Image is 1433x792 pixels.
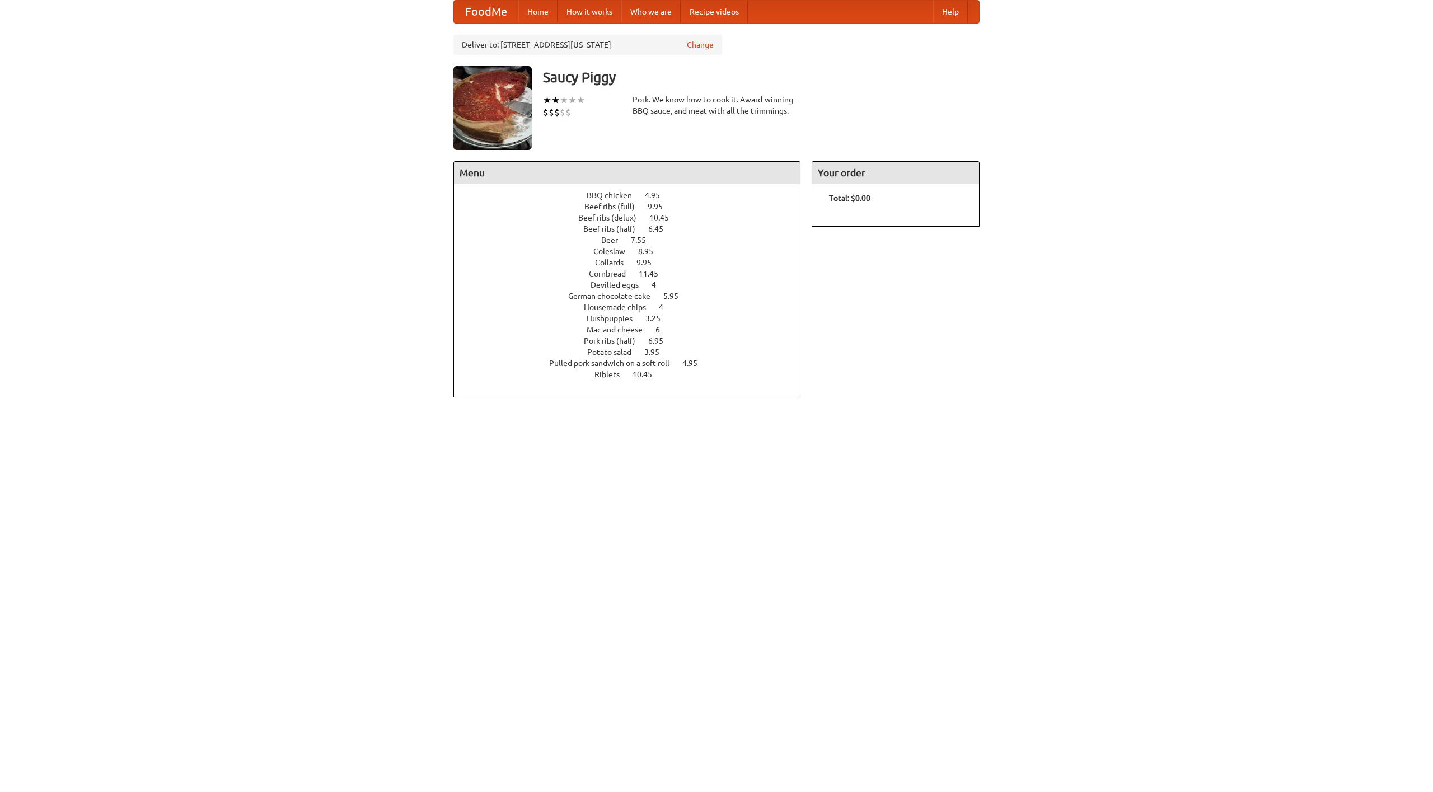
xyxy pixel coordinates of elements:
span: 10.45 [649,213,680,222]
a: Beef ribs (full) 9.95 [584,202,683,211]
h4: Your order [812,162,979,184]
a: Collards 9.95 [595,258,672,267]
span: 9.95 [648,202,674,211]
a: Hushpuppies 3.25 [587,314,681,323]
img: angular.jpg [453,66,532,150]
div: Deliver to: [STREET_ADDRESS][US_STATE] [453,35,722,55]
a: Coleslaw 8.95 [593,247,674,256]
a: FoodMe [454,1,518,23]
li: $ [549,106,554,119]
a: Change [687,39,714,50]
li: ★ [551,94,560,106]
span: Devilled eggs [591,280,650,289]
a: Beef ribs (half) 6.45 [583,224,684,233]
span: 4.95 [645,191,671,200]
span: Riblets [594,370,631,379]
span: BBQ chicken [587,191,643,200]
span: 4.95 [682,359,709,368]
li: $ [543,106,549,119]
span: 6.95 [648,336,675,345]
span: Beer [601,236,629,245]
a: Recipe videos [681,1,748,23]
a: Riblets 10.45 [594,370,673,379]
span: Cornbread [589,269,637,278]
li: $ [560,106,565,119]
h4: Menu [454,162,800,184]
li: ★ [560,94,568,106]
div: Pork. We know how to cook it. Award-winning BBQ sauce, and meat with all the trimmings. [633,94,800,116]
span: Pulled pork sandwich on a soft roll [549,359,681,368]
span: 10.45 [633,370,663,379]
span: Coleslaw [593,247,636,256]
a: German chocolate cake 5.95 [568,292,699,301]
span: 3.25 [645,314,672,323]
a: Pulled pork sandwich on a soft roll 4.95 [549,359,718,368]
span: 11.45 [639,269,669,278]
span: Housemade chips [584,303,657,312]
li: $ [565,106,571,119]
a: Mac and cheese 6 [587,325,681,334]
span: 6 [655,325,671,334]
span: 8.95 [638,247,664,256]
span: 9.95 [636,258,663,267]
span: 6.45 [648,224,675,233]
a: Home [518,1,558,23]
b: Total: $0.00 [829,194,870,203]
span: 4 [659,303,675,312]
a: Devilled eggs 4 [591,280,677,289]
a: BBQ chicken 4.95 [587,191,681,200]
li: ★ [543,94,551,106]
a: Housemade chips 4 [584,303,684,312]
a: Cornbread 11.45 [589,269,679,278]
li: ★ [568,94,577,106]
a: Pork ribs (half) 6.95 [584,336,684,345]
a: Potato salad 3.95 [587,348,680,357]
a: How it works [558,1,621,23]
a: Beer 7.55 [601,236,667,245]
span: 4 [652,280,667,289]
span: Mac and cheese [587,325,654,334]
h3: Saucy Piggy [543,66,980,88]
span: Hushpuppies [587,314,644,323]
span: German chocolate cake [568,292,662,301]
a: Who we are [621,1,681,23]
span: Beef ribs (half) [583,224,647,233]
li: $ [554,106,560,119]
span: Collards [595,258,635,267]
span: 3.95 [644,348,671,357]
span: 7.55 [631,236,657,245]
span: Beef ribs (full) [584,202,646,211]
span: Beef ribs (delux) [578,213,648,222]
span: 5.95 [663,292,690,301]
a: Help [933,1,968,23]
span: Pork ribs (half) [584,336,647,345]
span: Potato salad [587,348,643,357]
a: Beef ribs (delux) 10.45 [578,213,690,222]
li: ★ [577,94,585,106]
